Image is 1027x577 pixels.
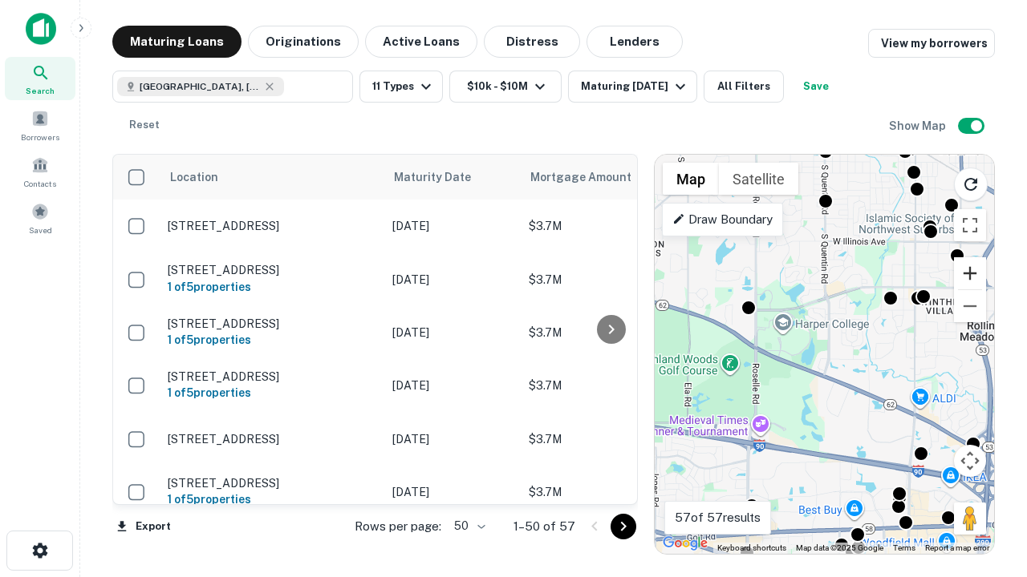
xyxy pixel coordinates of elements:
p: [DATE] [392,271,513,288]
button: Keyboard shortcuts [717,543,786,554]
button: Zoom out [954,290,986,322]
p: Rows per page: [355,517,441,536]
div: Maturing [DATE] [581,77,690,96]
button: Lenders [587,26,683,58]
div: 0 0 [655,155,994,554]
p: $3.7M [529,483,689,501]
button: Distress [484,26,580,58]
a: Search [5,57,75,100]
a: Open this area in Google Maps (opens a new window) [659,533,712,554]
button: Originations [248,26,359,58]
p: $3.7M [529,271,689,288]
img: capitalize-icon.png [26,13,56,45]
h6: 1 of 5 properties [168,490,376,508]
p: [DATE] [392,377,513,394]
button: All Filters [704,71,784,103]
th: Location [160,155,384,200]
a: Report a map error [925,543,989,552]
p: [STREET_ADDRESS] [168,317,376,331]
p: 57 of 57 results [675,508,761,527]
span: Location [169,167,218,187]
th: Maturity Date [384,155,521,200]
button: Go to next page [611,514,636,539]
button: Drag Pegman onto the map to open Street View [954,502,986,535]
span: Contacts [24,177,56,190]
span: Search [26,84,55,97]
p: [STREET_ADDRESS] [168,369,376,384]
button: $10k - $10M [449,71,562,103]
button: Zoom in [954,257,986,289]
p: [STREET_ADDRESS] [168,476,376,490]
p: 1–50 of 57 [513,517,575,536]
button: Active Loans [365,26,477,58]
p: [DATE] [392,430,513,448]
button: Toggle fullscreen view [954,209,986,241]
span: Maturity Date [394,167,492,187]
p: [STREET_ADDRESS] [168,263,376,277]
a: Saved [5,196,75,240]
p: [DATE] [392,324,513,341]
th: Mortgage Amount [521,155,697,200]
p: [STREET_ADDRESS] [168,219,376,233]
button: Show satellite imagery [719,163,798,195]
span: [GEOGRAPHIC_DATA], [GEOGRAPHIC_DATA] [140,79,260,94]
p: $3.7M [529,324,689,341]
button: Maturing Loans [112,26,242,58]
div: 50 [448,514,488,538]
p: $3.7M [529,377,689,394]
img: Google [659,533,712,554]
p: Draw Boundary [672,210,773,229]
span: Map data ©2025 Google [796,543,883,552]
button: Reload search area [954,167,988,201]
h6: 1 of 5 properties [168,278,376,296]
p: [DATE] [392,483,513,501]
button: Reset [119,109,170,141]
iframe: Chat Widget [947,397,1027,474]
a: View my borrowers [868,29,995,58]
span: Borrowers [21,131,59,143]
p: [STREET_ADDRESS] [168,432,376,446]
p: $3.7M [529,217,689,235]
span: Saved [29,224,52,236]
p: [DATE] [392,217,513,235]
a: Terms (opens in new tab) [893,543,915,552]
button: Export [112,514,175,539]
button: Show street map [663,163,719,195]
h6: 1 of 5 properties [168,384,376,401]
h6: 1 of 5 properties [168,331,376,349]
p: $3.7M [529,430,689,448]
button: Maturing [DATE] [568,71,697,103]
h6: Show Map [889,117,948,135]
button: 11 Types [359,71,443,103]
span: Mortgage Amount [530,167,652,187]
button: Save your search to get updates of matches that match your search criteria. [790,71,842,103]
a: Contacts [5,150,75,193]
a: Borrowers [5,103,75,147]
